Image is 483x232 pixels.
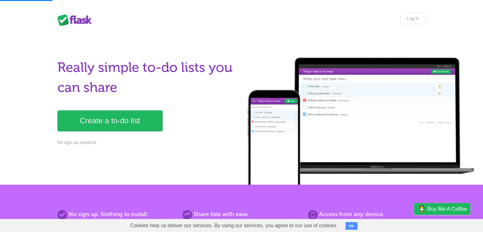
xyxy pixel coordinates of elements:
span: Cookies help us deliver our services. By using our services, you agree to our use of cookies. [124,219,344,232]
h2: Access from any device. [308,210,426,219]
a: Buy me a coffee [414,203,470,215]
button: OK [345,222,358,230]
span: Buy me a coffee [427,203,467,215]
h1: Really simple to-do lists you can share [57,58,238,98]
img: Buy me a coffee [417,203,426,214]
h2: No sign up. Nothing to install. [57,210,175,219]
p: No sign up required [57,139,238,146]
div: Flask Lists [57,14,96,26]
a: Log in [400,13,426,24]
a: Create a to-do list [57,110,163,131]
h2: Share lists with ease. [183,210,300,219]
